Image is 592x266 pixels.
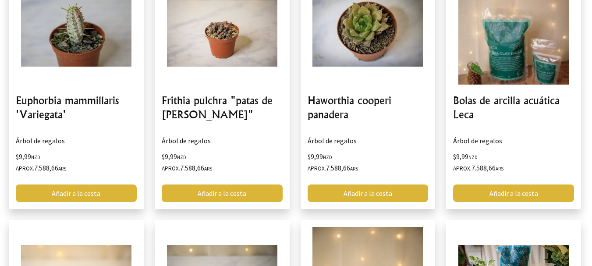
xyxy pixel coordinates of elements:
[162,184,283,202] a: Añadir a la cesta
[16,184,137,202] a: Añadir a la cesta
[453,184,574,202] a: Añadir a la cesta
[52,189,100,198] font: Añadir a la cesta
[198,189,246,198] font: Añadir a la cesta
[489,189,538,198] font: Añadir a la cesta
[308,184,429,202] a: Añadir a la cesta
[344,189,392,198] font: Añadir a la cesta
